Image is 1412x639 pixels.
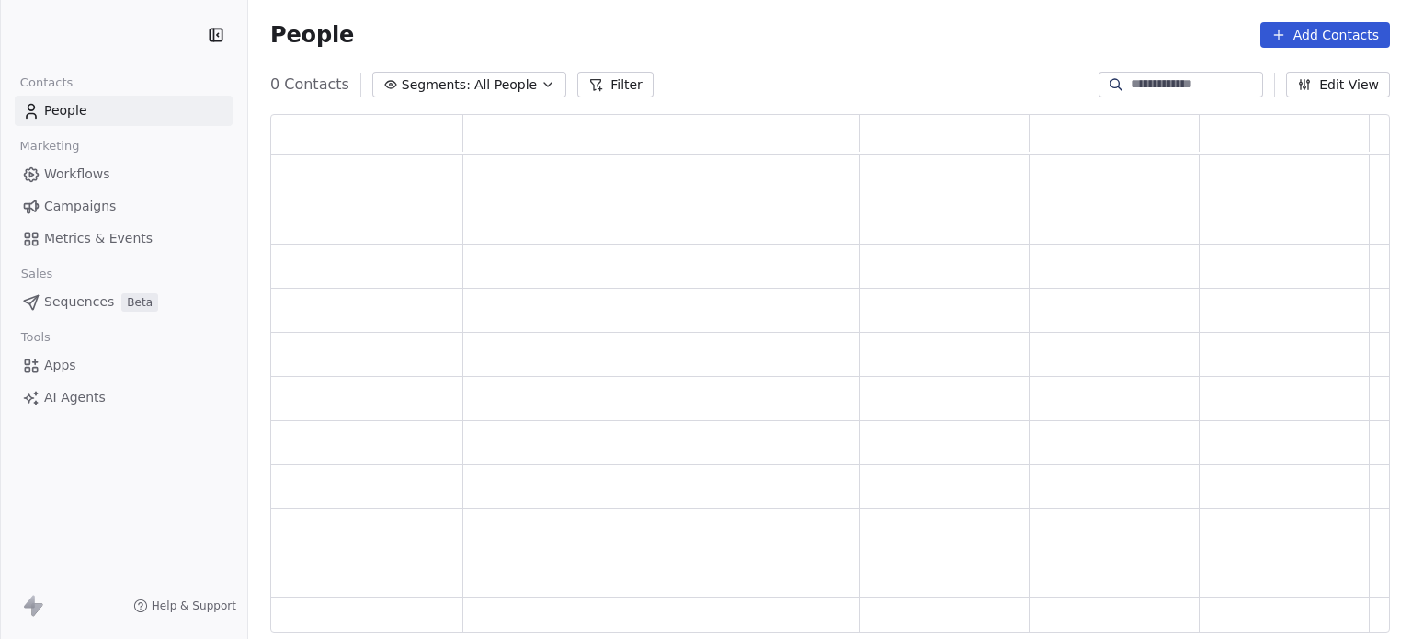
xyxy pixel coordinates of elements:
button: Filter [577,72,654,97]
a: AI Agents [15,382,233,413]
span: People [44,101,87,120]
span: Metrics & Events [44,229,153,248]
button: Edit View [1286,72,1390,97]
span: Apps [44,356,76,375]
span: Sequences [44,292,114,312]
span: Segments: [402,75,471,95]
a: Apps [15,350,233,381]
span: Beta [121,293,158,312]
a: SequencesBeta [15,287,233,317]
a: People [15,96,233,126]
span: Help & Support [152,599,236,613]
span: Marketing [12,132,87,160]
span: Workflows [44,165,110,184]
a: Help & Support [133,599,236,613]
span: All People [474,75,537,95]
span: AI Agents [44,388,106,407]
span: People [270,21,354,49]
span: Sales [13,260,61,288]
span: Tools [13,324,58,351]
a: Metrics & Events [15,223,233,254]
a: Campaigns [15,191,233,222]
span: Campaigns [44,197,116,216]
button: Add Contacts [1260,22,1390,48]
a: Workflows [15,159,233,189]
span: Contacts [12,69,81,97]
span: 0 Contacts [270,74,349,96]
